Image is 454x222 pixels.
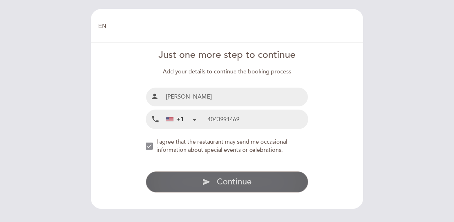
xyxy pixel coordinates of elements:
div: Add your details to continue the booking process [146,68,309,76]
div: Just one more step to continue [146,48,309,62]
span: Continue [217,177,251,187]
i: local_phone [151,115,160,124]
div: United States: +1 [164,110,199,128]
button: send Continue [146,171,309,193]
input: Name and surname [163,88,308,106]
i: person [150,92,159,101]
input: Mobile Phone [207,110,308,129]
div: +1 [166,115,184,124]
i: send [202,178,211,186]
span: I agree that the restaurant may send me occasional information about special events or celebrations. [156,138,287,154]
md-checkbox: NEW_MODAL_AGREE_RESTAURANT_SEND_OCCASIONAL_INFO [146,138,309,154]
